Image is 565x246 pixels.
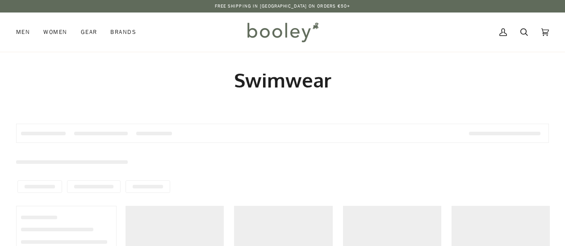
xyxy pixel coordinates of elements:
[81,28,97,37] span: Gear
[243,19,322,45] img: Booley
[215,3,351,10] p: Free Shipping in [GEOGRAPHIC_DATA] on Orders €50+
[16,28,30,37] span: Men
[37,13,74,52] a: Women
[110,28,136,37] span: Brands
[43,28,67,37] span: Women
[104,13,143,52] a: Brands
[74,13,104,52] a: Gear
[16,68,549,92] h1: Swimwear
[16,13,37,52] a: Men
